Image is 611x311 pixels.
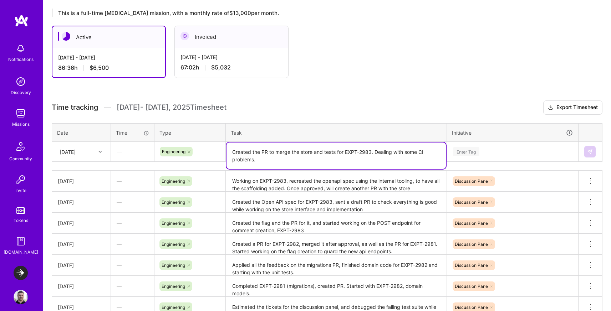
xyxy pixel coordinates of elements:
[162,242,185,247] span: Engineering
[455,199,488,205] span: Discussion Pane
[211,64,231,71] span: $5,032
[226,123,447,142] th: Task
[162,199,185,205] span: Engineering
[452,129,573,137] div: Initiative
[14,234,28,248] img: guide book
[14,217,28,224] div: Tokens
[58,54,159,61] div: [DATE] - [DATE]
[58,304,105,311] div: [DATE]
[226,213,446,233] textarea: Created the flag and the PR for it, and started working on the POST endpoint for comment creation...
[162,178,185,184] span: Engineering
[455,221,488,226] span: Discussion Pane
[14,106,28,120] img: teamwork
[548,104,554,112] i: icon Download
[58,219,105,227] div: [DATE]
[226,171,446,191] textarea: Working on EXPT-2983, recreated the openapi spec using the internal tooling, to have all the scaf...
[111,235,154,254] div: —
[12,120,30,128] div: Missions
[455,178,488,184] span: Discussion Pane
[226,142,446,169] textarea: Created the PR to merge the store and tests for EXPT-2983. Dealing with some CI problems.
[9,155,32,162] div: Community
[62,32,70,41] img: Active
[543,100,602,115] button: Export Timesheet
[58,198,105,206] div: [DATE]
[226,276,446,296] textarea: Completed EXPT-2981 (migrations), created PR. Started with EXPT-2982, domain models.
[14,172,28,187] img: Invite
[455,284,488,289] span: Discussion Pane
[175,26,288,48] div: Invoiced
[14,290,28,304] img: User Avatar
[111,193,154,212] div: —
[60,148,76,155] div: [DATE]
[58,64,159,72] div: 86:36 h
[180,32,189,40] img: Invoiced
[4,248,38,256] div: [DOMAIN_NAME]
[162,284,185,289] span: Engineering
[58,283,105,290] div: [DATE]
[14,266,28,280] img: LaunchDarkly: Experimentation Delivery Team
[111,256,154,275] div: —
[162,221,185,226] span: Engineering
[15,187,26,194] div: Invite
[455,305,488,310] span: Discussion Pane
[52,123,111,142] th: Date
[14,14,29,27] img: logo
[226,192,446,212] textarea: Created the Open API spec for EXPT-2983, sent a draft PR to check everything is good while workin...
[14,41,28,56] img: bell
[455,263,488,268] span: Discussion Pane
[98,150,102,154] i: icon Chevron
[180,53,282,61] div: [DATE] - [DATE]
[12,290,30,304] a: User Avatar
[52,103,98,112] span: Time tracking
[12,266,30,280] a: LaunchDarkly: Experimentation Delivery Team
[58,240,105,248] div: [DATE]
[111,277,154,296] div: —
[16,207,25,214] img: tokens
[162,263,185,268] span: Engineering
[226,255,446,275] textarea: Applied all the feedback on the migrations PR, finished domain code for EXPT-2982 and starting wi...
[111,214,154,233] div: —
[90,64,109,72] span: $6,500
[162,149,185,154] span: Engineering
[52,9,571,17] div: This is a full-time [MEDICAL_DATA] mission, with a monthly rate of $13,000 per month.
[455,242,488,247] span: Discussion Pane
[154,123,226,142] th: Type
[116,129,149,136] div: Time
[14,74,28,89] img: discovery
[111,172,154,191] div: —
[587,149,593,155] img: Submit
[117,103,226,112] span: [DATE] - [DATE] , 2025 Timesheet
[12,138,29,155] img: Community
[162,305,185,310] span: Engineering
[11,89,31,96] div: Discovery
[226,234,446,254] textarea: Created a PR for EXPT-2982, merged it after approval, as well as the PR for EXPT-2981. Started wo...
[180,64,282,71] div: 67:02 h
[52,26,165,48] div: Active
[111,142,154,161] div: —
[453,146,479,157] div: Enter Tag
[8,56,34,63] div: Notifications
[58,261,105,269] div: [DATE]
[58,177,105,185] div: [DATE]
